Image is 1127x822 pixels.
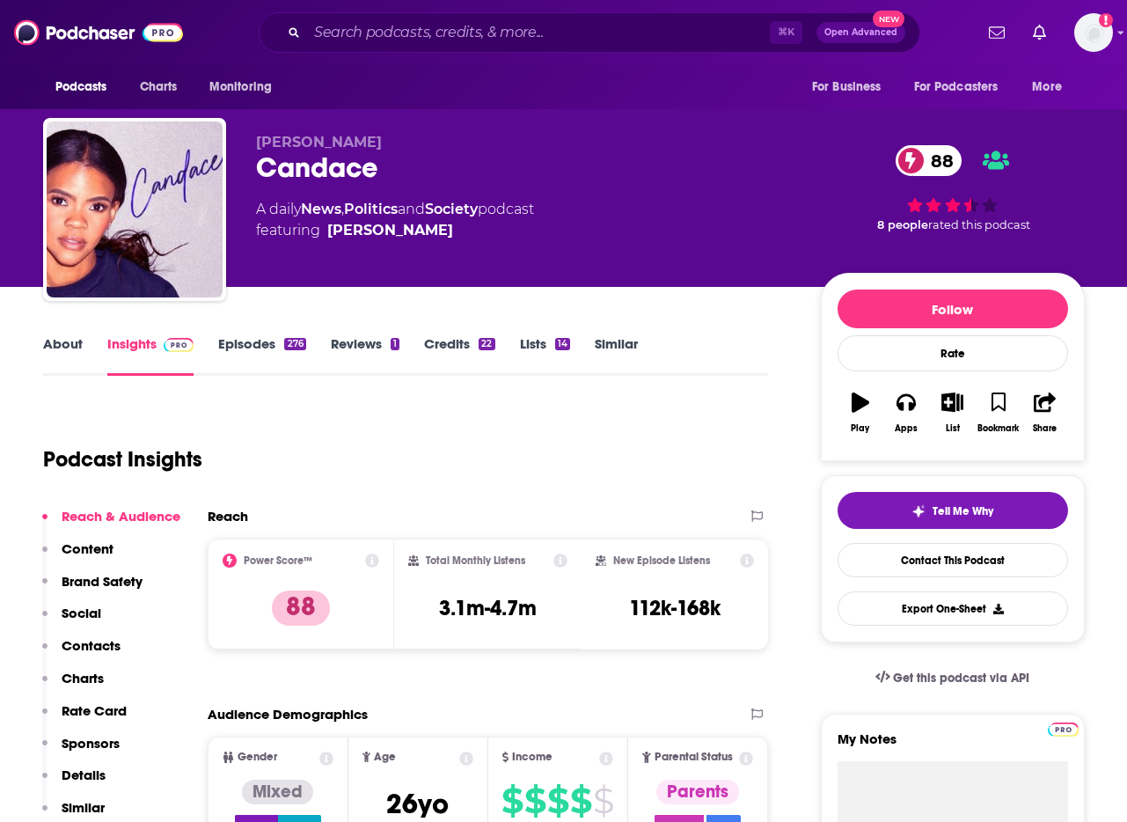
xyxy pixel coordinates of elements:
button: Charts [42,670,104,702]
span: rated this podcast [928,218,1030,231]
span: $ [570,787,591,815]
button: Rate Card [42,702,127,735]
div: 1 [391,338,399,350]
span: $ [524,787,545,815]
span: and [398,201,425,217]
label: My Notes [838,730,1068,761]
img: Podchaser Pro [1048,723,1079,737]
span: Income [512,752,553,763]
span: $ [501,787,523,815]
h3: 3.1m-4.7m [439,595,537,621]
span: For Business [812,75,882,99]
div: Share [1033,423,1057,434]
span: Logged in as rowan.sullivan [1074,13,1113,52]
button: Play [838,381,883,444]
a: Similar [595,335,638,376]
a: Lists14 [520,335,570,376]
button: open menu [1020,70,1084,104]
span: $ [593,787,613,815]
a: InsightsPodchaser Pro [107,335,194,376]
span: Age [374,752,396,763]
button: open menu [800,70,904,104]
button: Brand Safety [42,573,143,605]
a: Show notifications dropdown [1026,18,1053,48]
p: Charts [62,670,104,686]
input: Search podcasts, credits, & more... [307,18,770,47]
div: Search podcasts, credits, & more... [259,12,920,53]
p: Sponsors [62,735,120,752]
h2: Audience Demographics [208,706,368,723]
span: 26 yo [386,787,449,821]
h2: Power Score™ [244,554,312,567]
span: featuring [256,220,534,241]
p: Details [62,767,106,783]
a: Contact This Podcast [838,543,1068,577]
div: 276 [284,338,305,350]
p: Rate Card [62,702,127,719]
img: User Profile [1074,13,1113,52]
div: 14 [555,338,570,350]
span: For Podcasters [914,75,999,99]
span: Gender [238,752,277,763]
button: Social [42,605,101,637]
span: Parental Status [655,752,733,763]
button: open menu [903,70,1024,104]
p: Brand Safety [62,573,143,590]
img: Candace [47,121,223,297]
span: Monitoring [209,75,272,99]
button: open menu [43,70,130,104]
a: Pro website [1048,720,1079,737]
a: Politics [344,201,398,217]
div: Apps [895,423,918,434]
button: tell me why sparkleTell Me Why [838,492,1068,529]
a: Get this podcast via API [861,657,1044,700]
button: Export One-Sheet [838,591,1068,626]
a: Reviews1 [331,335,399,376]
h1: Podcast Insights [43,446,202,473]
a: Charts [128,70,188,104]
span: 88 [913,145,962,176]
span: Get this podcast via API [893,671,1029,686]
span: New [873,11,904,27]
span: More [1032,75,1062,99]
p: Similar [62,799,105,816]
button: Details [42,767,106,799]
a: Society [425,201,478,217]
span: 8 people [877,218,928,231]
span: Tell Me Why [933,504,993,518]
div: 88 8 peoplerated this podcast [821,134,1085,243]
span: [PERSON_NAME] [256,134,382,150]
a: News [301,201,341,217]
p: Content [62,540,113,557]
p: 88 [272,591,330,626]
button: Share [1021,381,1067,444]
h2: New Episode Listens [613,554,710,567]
div: A daily podcast [256,199,534,241]
a: Credits22 [424,335,494,376]
button: Content [42,540,113,573]
svg: Add a profile image [1099,13,1113,27]
button: Bookmark [976,381,1021,444]
button: Contacts [42,637,121,670]
button: List [929,381,975,444]
h2: Total Monthly Listens [426,554,525,567]
div: 22 [479,338,494,350]
div: Parents [656,780,739,804]
span: ⌘ K [770,21,802,44]
button: open menu [197,70,295,104]
span: Podcasts [55,75,107,99]
div: Rate [838,335,1068,371]
img: Podchaser Pro [164,338,194,352]
p: Social [62,605,101,621]
span: $ [547,787,568,815]
div: List [946,423,960,434]
span: Open Advanced [824,28,897,37]
div: Mixed [242,780,313,804]
button: Show profile menu [1074,13,1113,52]
a: Episodes276 [218,335,305,376]
img: Podchaser - Follow, Share and Rate Podcasts [14,16,183,49]
div: Bookmark [977,423,1019,434]
span: , [341,201,344,217]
